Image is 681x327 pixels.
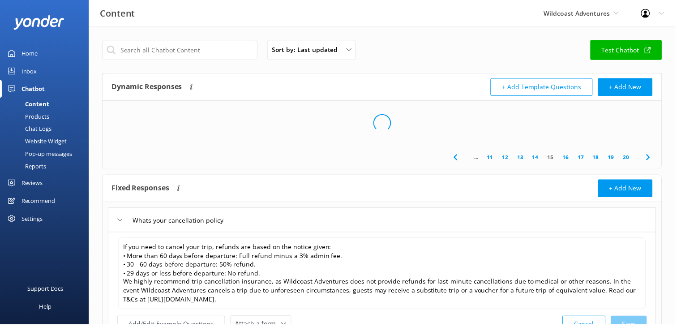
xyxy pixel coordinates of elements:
div: Website Widget [5,136,67,149]
h4: Dynamic Responses [112,79,184,97]
a: 20 [624,154,639,163]
span: Sort by: Last updated [274,45,346,55]
a: 17 [578,154,593,163]
div: Settings [21,211,43,229]
a: Pop-up messages [5,149,90,161]
a: 15 [548,154,563,163]
div: Pop-up messages [5,149,73,161]
a: 12 [502,154,517,163]
a: 13 [517,154,532,163]
a: Reports [5,161,90,174]
div: Inbox [21,63,37,81]
div: Chat Logs [5,124,52,136]
a: 19 [608,154,624,163]
div: Products [5,111,50,124]
input: Search all Chatbot Content [103,40,260,60]
a: 16 [563,154,578,163]
button: + Add New [603,79,658,97]
div: Content [5,99,50,111]
div: Reports [5,161,47,174]
span: Wildcoast Adventures [548,9,615,17]
a: Chat Logs [5,124,90,136]
button: + Add New [603,181,658,199]
div: Help [39,300,52,318]
a: 18 [593,154,608,163]
a: 11 [487,154,502,163]
span: ... [474,154,487,163]
img: yonder-white-logo.png [13,15,65,30]
button: + Add Template Questions [495,79,598,97]
h3: Content [101,6,136,21]
a: Website Widget [5,136,90,149]
a: Test Chatbot [595,40,668,60]
div: Recommend [21,194,56,211]
a: 14 [532,154,548,163]
div: Chatbot [21,81,45,99]
a: Products [5,111,90,124]
h4: Fixed Responses [112,181,171,199]
div: Support Docs [28,282,64,300]
div: Reviews [21,176,43,194]
div: Home [21,45,38,63]
textarea: If you need to cancel your trip, refunds are based on the notice given: • More than 60 days befor... [119,240,651,312]
a: Content [5,99,90,111]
